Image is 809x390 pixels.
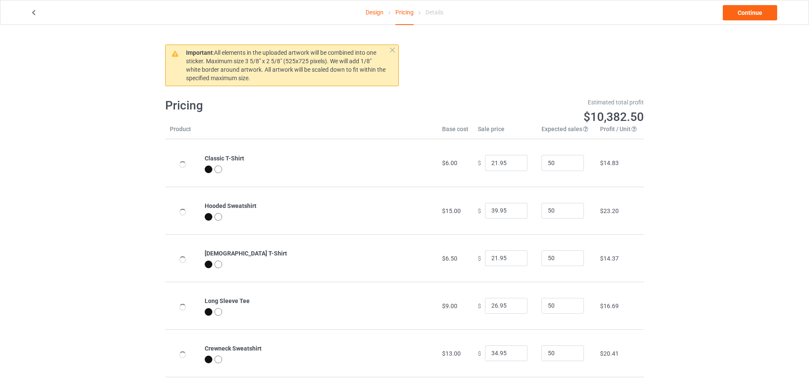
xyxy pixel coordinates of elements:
[205,297,250,304] b: Long Sleeve Tee
[165,125,200,139] th: Product
[411,98,644,107] div: Estimated total profit
[165,98,399,113] h1: Pricing
[537,125,595,139] th: Expected sales
[600,160,619,166] span: $14.83
[600,350,619,357] span: $20.41
[442,160,457,166] span: $6.00
[600,255,619,262] span: $14.37
[595,125,644,139] th: Profit / Unit
[186,49,214,56] span: :
[600,303,619,309] span: $16.69
[473,125,537,139] th: Sale price
[442,303,457,309] span: $9.00
[437,125,473,139] th: Base cost
[186,49,386,81] span: All elements in the uploaded artwork will be combined into one sticker. Maximum size 3 5/8" x 2 5...
[723,5,777,20] a: Continue
[205,155,244,162] b: Classic T-Shirt
[205,345,262,352] b: Crewneck Sweatshirt
[583,110,644,124] span: $10,382.50
[442,208,461,214] span: $15.00
[478,302,481,309] span: $
[478,160,481,166] span: $
[478,207,481,214] span: $
[442,255,457,262] span: $6.50
[205,250,287,257] b: [DEMOGRAPHIC_DATA] T-Shirt
[366,0,383,24] a: Design
[186,49,213,56] strong: Important
[395,0,414,25] div: Pricing
[600,208,619,214] span: $23.20
[205,202,257,209] b: Hooded Sweatshirt
[478,350,481,356] span: $
[442,350,461,357] span: $13.00
[426,0,443,24] div: Details
[478,255,481,261] span: $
